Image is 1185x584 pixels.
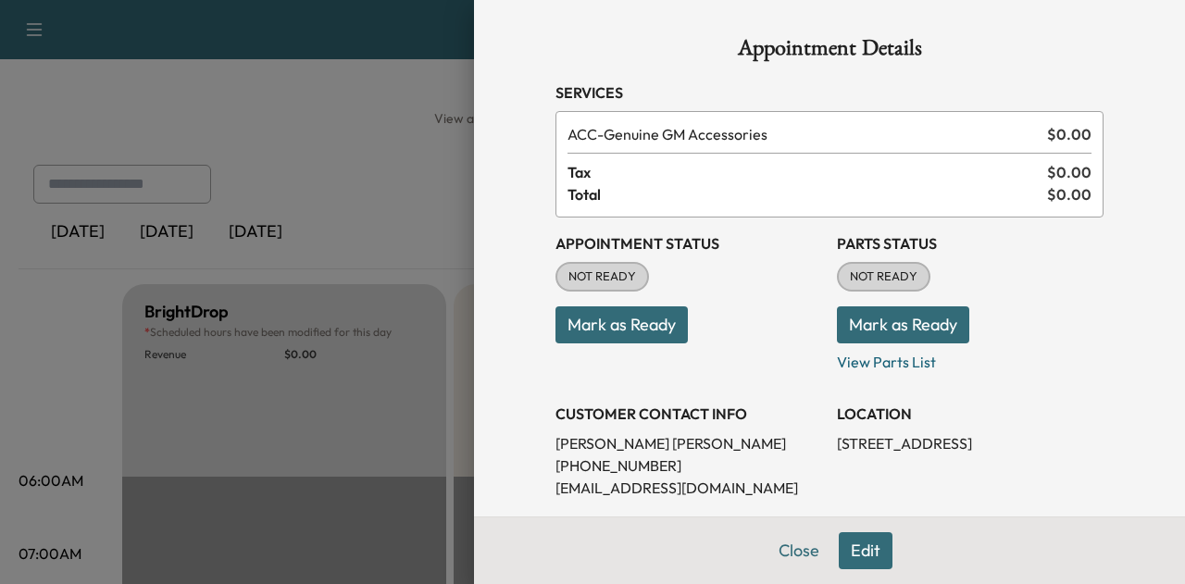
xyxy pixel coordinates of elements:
[557,267,647,286] span: NOT READY
[568,183,1047,205] span: Total
[837,306,969,343] button: Mark as Ready
[555,306,688,343] button: Mark as Ready
[1047,183,1091,205] span: $ 0.00
[568,123,1040,145] span: Genuine GM Accessories
[1047,161,1091,183] span: $ 0.00
[837,403,1104,425] h3: LOCATION
[839,267,929,286] span: NOT READY
[1047,123,1091,145] span: $ 0.00
[568,161,1047,183] span: Tax
[555,454,822,477] p: [PHONE_NUMBER]
[837,232,1104,255] h3: Parts Status
[555,403,822,425] h3: CUSTOMER CONTACT INFO
[839,532,892,569] button: Edit
[837,432,1104,454] p: [STREET_ADDRESS]
[555,477,822,499] p: [EMAIL_ADDRESS][DOMAIN_NAME]
[555,37,1104,67] h1: Appointment Details
[837,343,1104,373] p: View Parts List
[555,432,822,454] p: [PERSON_NAME] [PERSON_NAME]
[555,81,1104,104] h3: Services
[767,532,831,569] button: Close
[555,232,822,255] h3: Appointment Status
